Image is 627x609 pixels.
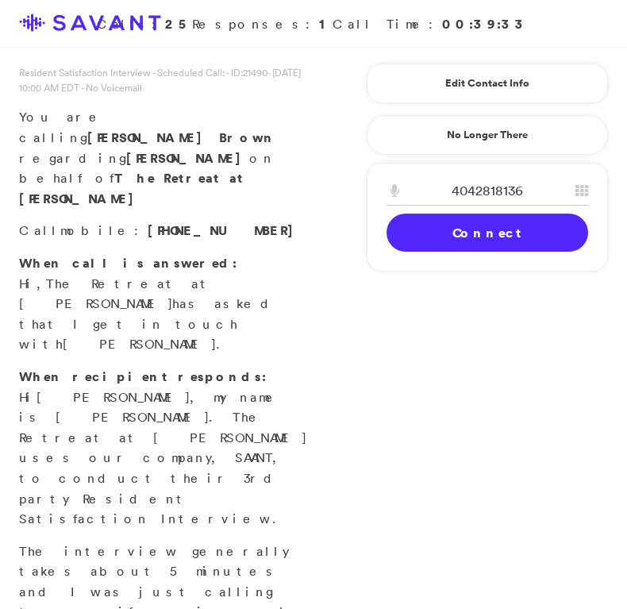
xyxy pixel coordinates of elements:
[19,66,301,94] span: Resident Satisfaction Interview - Scheduled Call: - ID: - [DATE] 10:00 AM EDT - No Voicemail
[60,222,134,238] span: mobile
[19,107,306,209] p: You are calling regarding on behalf of
[63,336,216,352] span: [PERSON_NAME]
[19,368,267,385] strong: When recipient responds:
[19,254,237,272] strong: When call is answered:
[19,253,306,355] p: Hi, has asked that I get in touch with .
[367,115,608,155] a: No Longer There
[243,66,267,79] span: 21490
[19,221,306,241] p: Call :
[442,15,529,33] strong: 00:39:33
[219,129,276,146] span: Brown
[165,15,192,33] strong: 25
[19,169,244,207] strong: The Retreat at [PERSON_NAME]
[87,129,210,146] span: [PERSON_NAME]
[19,367,306,530] p: Hi , my name is [PERSON_NAME]. The Retreat at [PERSON_NAME] uses our company, SAVANT, to conduct ...
[319,15,333,33] strong: 1
[387,71,588,96] a: Edit Contact Info
[126,149,249,167] strong: [PERSON_NAME]
[148,222,302,239] span: [PHONE_NUMBER]
[37,389,190,405] span: [PERSON_NAME]
[387,214,588,252] a: Connect
[19,276,213,312] span: The Retreat at [PERSON_NAME]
